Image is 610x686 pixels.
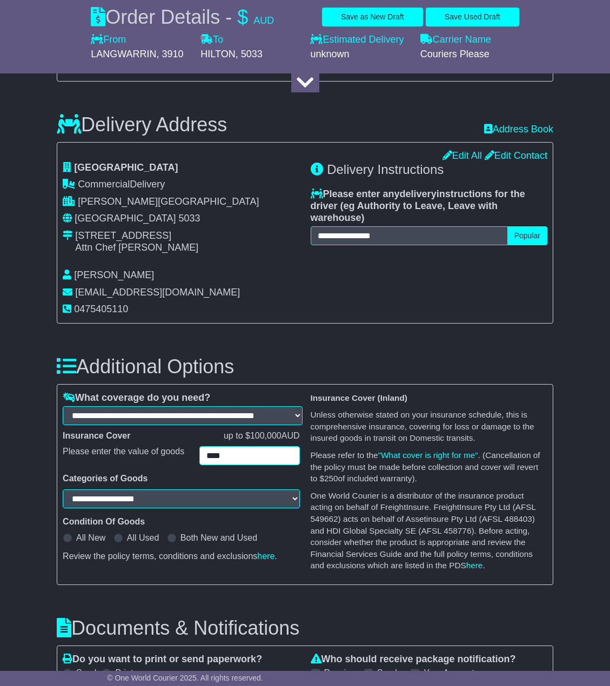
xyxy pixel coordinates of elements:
[310,49,409,60] div: unknown
[63,179,299,191] div: Delivery
[311,393,407,402] b: Insurance Cover (Inland)
[218,431,305,441] div: up to $ AUD
[507,226,547,245] button: Popular
[76,668,96,678] label: Send
[311,189,547,224] label: Please enter any instructions for the driver ( )
[420,49,519,60] div: Couriers Please
[74,304,128,314] span: 0475405110
[107,674,263,682] span: © One World Courier 2025. All rights reserved.
[322,8,423,26] button: Save as New Draft
[63,551,299,561] div: Review the policy terms, conditions and exclusions .
[250,431,281,440] span: 100,000
[63,474,148,483] b: Categories of Goods
[377,668,405,678] label: Sender
[75,287,240,298] span: [EMAIL_ADDRESS][DOMAIN_NAME]
[91,5,274,29] div: Order Details -
[91,49,156,59] span: LANGWARRIN
[127,533,159,543] label: All Used
[237,6,248,28] span: $
[180,533,257,543] label: Both New and Used
[63,392,210,404] label: What coverage do you need?
[311,654,516,665] label: Who should receive package notification?
[200,49,235,59] span: HILTON
[157,49,184,59] span: , 3910
[57,114,227,136] h3: Delivery Address
[75,230,198,242] div: [STREET_ADDRESS]
[236,49,263,59] span: , 5033
[484,124,553,134] a: Address Book
[324,668,358,678] label: Receiver
[63,431,130,440] b: Insurance Cover
[424,668,474,678] label: Your Account
[57,617,553,639] h3: Documents & Notifications
[420,34,491,46] label: Carrier Name
[76,533,105,543] label: All New
[311,450,540,483] small: Please refer to the . (Cancellation of the policy must be made before collection and cover will r...
[426,8,519,26] button: Save Used Draft
[91,34,126,46] label: From
[57,446,193,465] div: Please enter the value of goods
[74,162,178,173] span: [GEOGRAPHIC_DATA]
[327,162,444,177] span: Delivery Instructions
[466,561,483,570] a: here
[200,34,223,46] label: To
[74,270,154,280] span: [PERSON_NAME]
[311,410,534,442] small: Unless otherwise stated on your insurance schedule, this is comprehensive insurance, covering for...
[75,213,176,224] span: [GEOGRAPHIC_DATA]
[115,668,133,678] label: Print
[78,196,259,207] span: [PERSON_NAME][GEOGRAPHIC_DATA]
[257,552,274,561] a: here
[253,15,274,26] span: AUD
[63,517,145,526] b: Condition Of Goods
[75,242,198,254] div: Attn Chef [PERSON_NAME]
[63,654,262,665] label: Do you want to print or send paperwork?
[400,189,437,199] span: delivery
[485,150,547,161] a: Edit Contact
[311,200,498,223] span: eg Authority to Leave, Leave with warehouse
[443,150,482,161] a: Edit All
[310,34,409,46] label: Estimated Delivery
[324,474,338,483] span: 250
[378,450,478,460] a: "What cover is right for me"
[311,491,536,570] small: One World Courier is a distributor of the insurance product acting on behalf of FreightInsure. Fr...
[179,213,200,224] span: 5033
[57,356,553,378] h3: Additional Options
[78,179,130,190] span: Commercial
